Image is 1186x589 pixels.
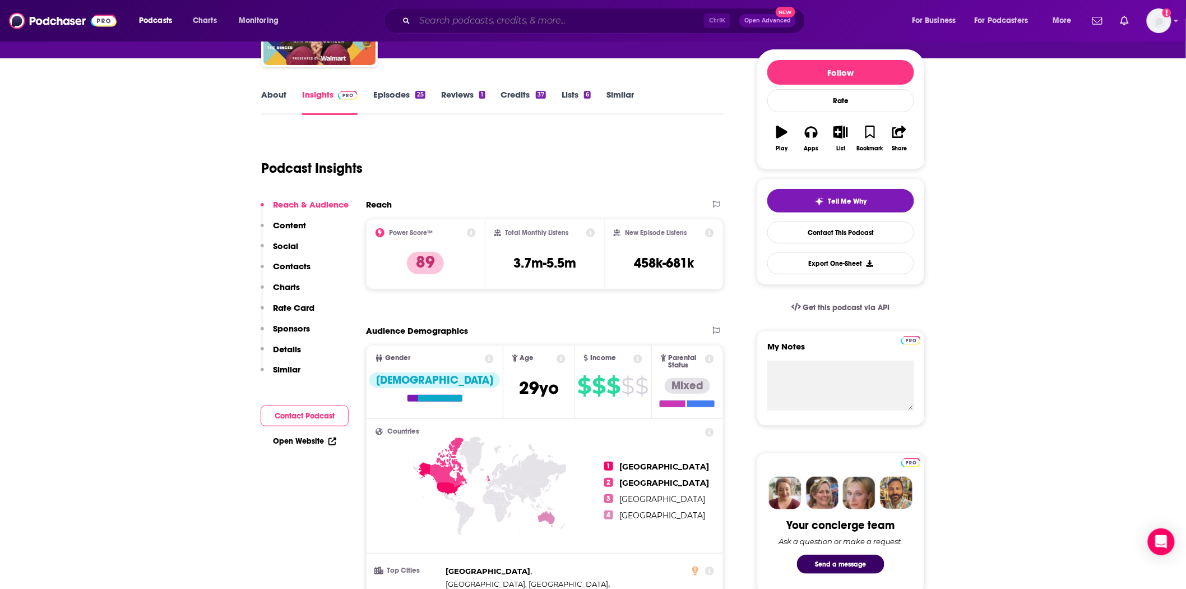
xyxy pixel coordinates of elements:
a: Get this podcast via API [782,294,899,321]
img: Podchaser - Follow, Share and Rate Podcasts [9,10,117,31]
span: Open Advanced [744,18,791,24]
p: Rate Card [273,302,314,313]
img: Sydney Profile [769,477,802,509]
button: Show profile menu [1147,8,1171,33]
span: [GEOGRAPHIC_DATA] [620,478,710,488]
a: Pro website [901,457,921,467]
span: 4 [604,510,613,519]
a: Pro website [901,334,921,345]
span: 29 yo [519,377,559,399]
div: Mixed [665,378,710,394]
span: Age [520,355,534,362]
p: Details [273,344,301,355]
span: For Podcasters [975,13,1029,29]
span: $ [636,377,648,395]
span: [GEOGRAPHIC_DATA] [620,510,706,521]
button: Export One-Sheet [767,252,914,274]
div: Apps [804,145,819,152]
span: 3 [604,494,613,503]
div: Play [776,145,788,152]
h3: Top Cities [376,567,441,574]
button: Charts [261,282,300,302]
button: open menu [231,12,293,30]
img: Jon Profile [880,477,912,509]
span: New [776,7,796,17]
button: tell me why sparkleTell Me Why [767,189,914,213]
div: Search podcasts, credits, & more... [395,8,816,34]
span: [GEOGRAPHIC_DATA] [620,494,706,504]
button: open menu [131,12,187,30]
span: $ [622,377,634,395]
svg: Add a profile image [1162,8,1171,17]
button: Play [767,118,796,159]
button: Apps [796,118,826,159]
span: $ [607,377,620,395]
span: Gender [385,355,410,362]
h2: Reach [366,199,392,210]
div: Ask a question or make a request. [779,537,903,546]
a: InsightsPodchaser Pro [302,89,358,115]
div: Open Intercom Messenger [1148,528,1175,555]
div: Bookmark [857,145,883,152]
button: Share [885,118,914,159]
button: open menu [904,12,970,30]
span: [GEOGRAPHIC_DATA], [GEOGRAPHIC_DATA] [446,579,608,588]
p: Social [273,241,298,251]
div: 37 [536,91,546,99]
a: Show notifications dropdown [1088,11,1107,30]
h2: Power Score™ [389,229,433,237]
p: Contacts [273,261,311,272]
h2: Audience Demographics [366,325,468,336]
p: Reach & Audience [273,199,349,210]
p: Charts [273,282,300,292]
a: About [261,89,286,115]
span: [GEOGRAPHIC_DATA] [620,462,710,472]
div: [DEMOGRAPHIC_DATA] [369,372,500,388]
span: Countries [387,428,419,435]
button: open menu [967,12,1045,30]
span: 2 [604,478,613,487]
h2: Total Monthly Listens [506,229,569,237]
div: 1 [479,91,485,99]
p: Sponsors [273,323,310,334]
button: List [826,118,855,159]
span: Ctrl K [704,13,730,28]
h3: 458k-681k [634,255,694,272]
p: Similar [273,364,300,375]
span: $ [578,377,591,395]
button: Similar [261,364,300,385]
a: Reviews1 [441,89,485,115]
span: $ [592,377,606,395]
a: Episodes25 [373,89,425,115]
input: Search podcasts, credits, & more... [415,12,704,30]
button: Send a message [797,555,884,574]
div: 25 [415,91,425,99]
span: Get this podcast via API [803,303,890,312]
h3: 3.7m-5.5m [513,255,576,272]
p: Content [273,220,306,231]
button: Sponsors [261,323,310,344]
span: Tell Me Why [828,197,867,206]
span: Podcasts [139,13,172,29]
span: Logged in as WE_Broadcast [1147,8,1171,33]
button: Open AdvancedNew [739,14,796,27]
a: Lists6 [562,89,591,115]
span: Parental Status [669,355,703,369]
button: Contacts [261,261,311,282]
a: Show notifications dropdown [1116,11,1133,30]
span: Charts [193,13,217,29]
span: Income [590,355,616,362]
button: Rate Card [261,302,314,323]
button: Reach & Audience [261,199,349,220]
a: Contact This Podcast [767,222,914,243]
img: Podchaser Pro [338,91,358,100]
img: Barbara Profile [806,477,838,509]
span: [GEOGRAPHIC_DATA] [446,567,530,576]
button: Details [261,344,301,365]
a: Similar [606,89,634,115]
a: Open Website [273,436,336,446]
h2: New Episode Listens [625,229,687,237]
a: Credits37 [501,89,546,115]
img: User Profile [1147,8,1171,33]
button: Content [261,220,306,241]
